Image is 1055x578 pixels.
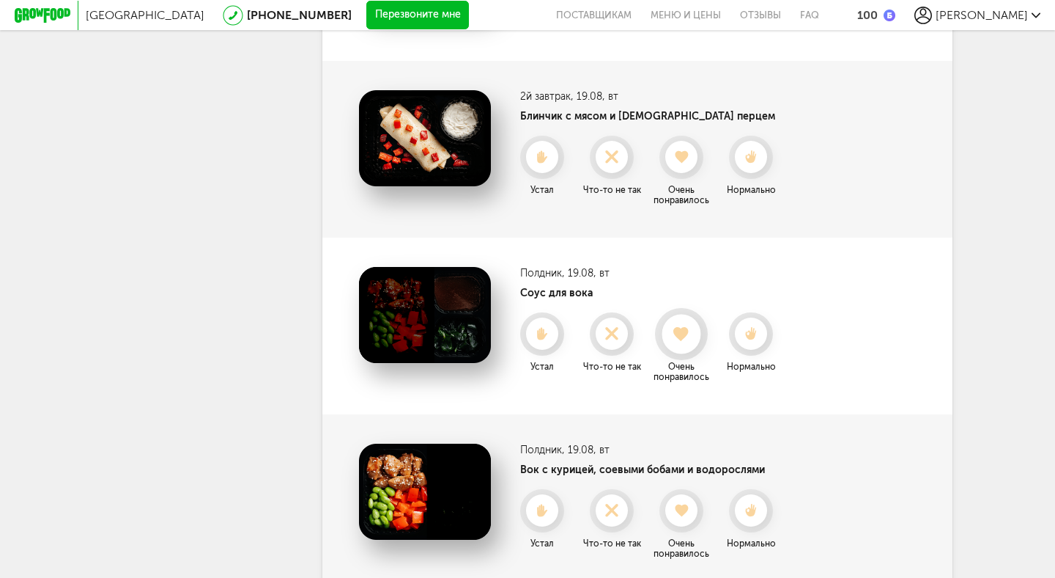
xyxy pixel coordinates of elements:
div: 100 [857,8,878,22]
span: [GEOGRAPHIC_DATA] [86,8,204,22]
div: Нормально [718,538,784,549]
div: Нормально [718,362,784,372]
button: Перезвоните мне [366,1,469,30]
h3: Полдник [520,444,784,456]
div: Устал [509,362,575,372]
div: Что-то не так [579,362,645,372]
div: Что-то не так [579,185,645,195]
span: , 19.08, вт [571,90,618,103]
div: Нормально [718,185,784,195]
div: Очень понравилось [648,185,714,205]
h4: Соус для вока [520,287,784,299]
img: Вок с курицей, соевыми бобами и водорослями [359,444,491,540]
h3: Полдник [520,267,784,279]
div: Очень понравилось [648,538,714,559]
div: Устал [509,185,575,195]
span: , 19.08, вт [562,444,610,456]
div: Что-то не так [579,538,645,549]
div: Устал [509,538,575,549]
span: [PERSON_NAME] [936,8,1028,22]
img: Соус для вока [359,267,491,363]
h4: Вок с курицей, соевыми бобами и водорослями [520,464,784,476]
img: Блинчик с мясом и болгарским перцем [359,90,491,186]
h3: 2й завтрак [520,90,784,103]
img: bonus_b.cdccf46.png [884,10,895,21]
span: , 19.08, вт [562,267,610,279]
h4: Блинчик с мясом и [DEMOGRAPHIC_DATA] перцем [520,110,784,122]
a: [PHONE_NUMBER] [247,8,352,22]
div: Очень понравилось [648,362,714,382]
